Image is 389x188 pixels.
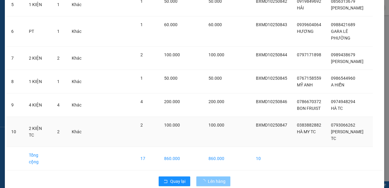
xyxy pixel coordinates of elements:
span: GARA LÊ PHƯỜNG [331,29,350,40]
span: Gửi: [5,6,15,12]
span: BXMD10250847 [256,123,287,127]
span: 0786670372 [297,99,321,104]
span: 50.000 [164,76,177,81]
span: 2 [57,129,60,134]
span: [PERSON_NAME] TC [331,129,363,141]
span: [PERSON_NAME] [331,59,363,64]
span: 0989438679 [331,52,355,57]
span: rollback [164,179,168,184]
span: 0797171898 [297,52,321,57]
span: 60.000 [164,22,177,27]
span: 4 [57,103,60,107]
span: 100.000 [164,52,180,57]
span: CC : [51,41,60,47]
span: Nhận: [52,6,67,12]
span: Lên hàng [208,178,225,185]
td: 2 KIỆN TC [24,117,52,147]
span: BXMD10250845 [256,76,287,81]
span: HÀ MY TC [297,129,316,134]
td: Khác [67,47,86,70]
span: 2 [140,52,143,57]
div: BX [PERSON_NAME] [52,5,101,20]
td: 7 [6,47,24,70]
td: 17 [136,147,159,170]
td: 1 KIỆN [24,70,52,93]
td: 860.000 [159,147,188,170]
span: 200.000 [208,99,224,104]
td: Khác [67,70,86,93]
span: BON FRUIST [297,106,321,111]
td: PT [24,16,52,47]
span: BXMD10250846 [256,99,287,104]
td: 9 [6,93,24,117]
td: 10 [251,147,292,170]
span: HƯƠNG [297,29,314,34]
span: 60.000 [208,22,222,27]
td: 6 [6,16,24,47]
span: 2 [140,123,143,127]
span: A HIỂN [331,82,344,87]
span: [PERSON_NAME] [331,5,363,10]
span: BXMD10250844 [256,52,287,57]
td: Tổng cộng [24,147,52,170]
span: 1 [140,22,143,27]
span: 200.000 [164,99,180,104]
span: HẢI [297,5,304,10]
span: 0939604064 [297,22,321,27]
td: 4 KIỆN [24,93,52,117]
div: 0932717750 [5,27,48,36]
button: Lên hàng [196,176,230,186]
span: 1 [57,29,60,34]
div: TÈO [5,20,48,27]
td: 10 [6,117,24,147]
td: 2 KIỆN [24,47,52,70]
td: Khác [67,117,86,147]
td: Khác [67,93,86,117]
td: Khác [67,16,86,47]
span: HÀ TC [331,106,343,111]
span: 100.000 [164,123,180,127]
div: BX Miền Đông [5,5,48,20]
td: 860.000 [204,147,229,170]
span: 2 [57,56,60,61]
span: 100.000 [208,52,224,57]
div: [PERSON_NAME] [52,20,101,27]
span: loading [201,179,208,183]
span: 4 [140,99,143,104]
span: 1 [140,76,143,81]
div: 300.000 [51,39,102,48]
span: BXMD10250843 [256,22,287,27]
span: 1 [57,2,60,7]
span: 0988421689 [331,22,355,27]
span: Quay lại [170,178,185,185]
span: MỸ ANH [297,82,313,87]
div: 0914147479 [52,27,101,36]
span: 100.000 [208,123,224,127]
span: 50.000 [208,76,222,81]
button: rollbackQuay lại [159,176,190,186]
span: 0974948294 [331,99,355,104]
span: 1 [57,79,60,84]
td: 8 [6,70,24,93]
span: 0767158559 [297,76,321,81]
span: 0793066262 [331,123,355,127]
span: 0986544960 [331,76,355,81]
span: 0383882882 [297,123,321,127]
